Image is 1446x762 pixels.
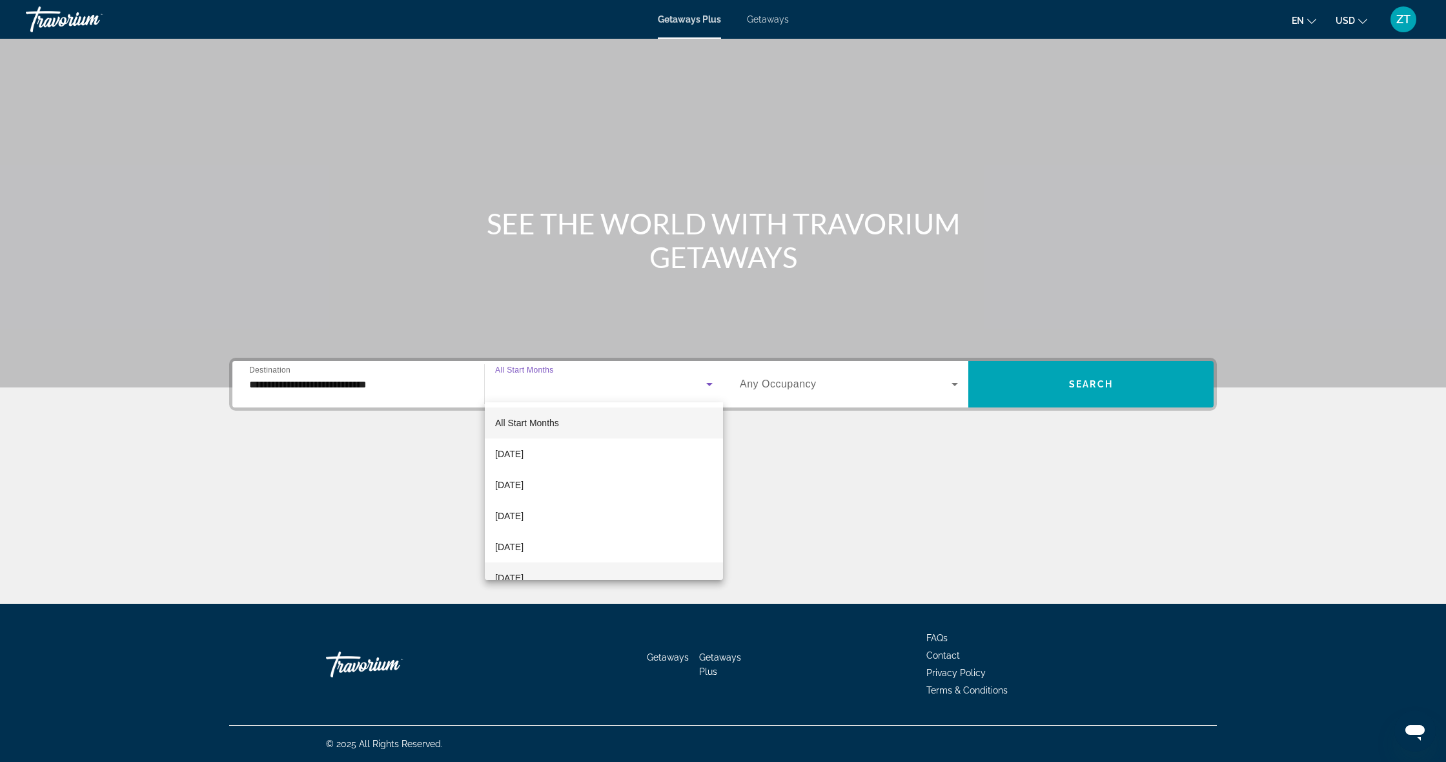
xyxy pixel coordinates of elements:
[495,477,524,493] span: [DATE]
[1394,710,1436,752] iframe: Button to launch messaging window
[495,570,524,586] span: [DATE]
[495,446,524,462] span: [DATE]
[495,418,559,428] span: All Start Months
[495,508,524,524] span: [DATE]
[495,539,524,555] span: [DATE]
